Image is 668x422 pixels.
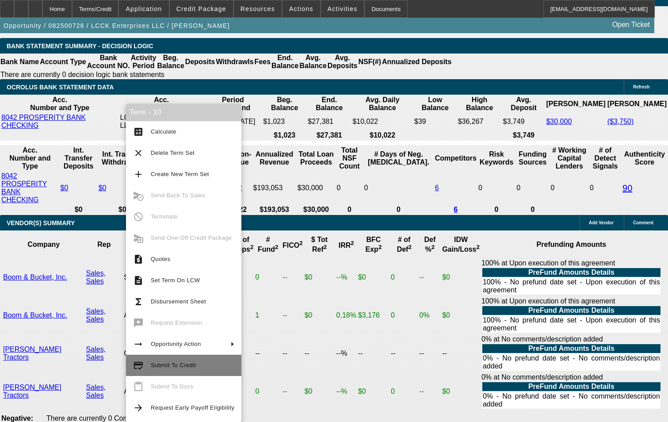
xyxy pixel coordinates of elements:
td: $30,000 [297,172,336,204]
button: Resources [234,0,282,17]
b: PreFund Amounts Details [528,307,615,314]
a: Sales, Sales [86,269,106,285]
mat-icon: request_quote [133,254,144,265]
button: Credit Package [170,0,233,17]
td: $0 [304,297,335,334]
th: Risk Keywords [478,146,515,171]
td: $0 [442,373,480,410]
td: -- [255,335,281,372]
sup: 2 [378,244,382,250]
mat-icon: clear [133,148,144,158]
th: Avg. Deposit [503,96,545,112]
th: Period Begin/End [204,96,262,112]
td: 0% - No prefund date set - No comments/description added [482,392,660,409]
b: PreFund Amounts Details [528,345,615,352]
td: -- [304,335,335,372]
th: Acc. Holder Name [120,96,203,112]
td: --% [336,335,357,372]
span: Delete Term Set [151,150,195,156]
td: 0 [390,373,418,410]
a: $0 [99,184,107,192]
th: Fees [254,54,271,70]
td: -- [419,335,441,372]
mat-icon: add [133,169,144,180]
td: -- [282,259,303,296]
th: NSF(#) [358,54,382,70]
mat-icon: arrow_right_alt [133,339,144,349]
td: Skid Steer [123,259,194,296]
td: --% [336,373,357,410]
b: # of Def [397,236,412,253]
mat-icon: credit_score [133,360,144,371]
td: 0.18% [336,297,357,334]
th: Annualized Deposits [382,54,452,70]
sup: 2 [250,244,253,250]
th: $30,000 [297,205,336,214]
b: Negative: [1,414,33,422]
th: [PERSON_NAME] [607,96,667,112]
td: -- [419,259,441,296]
mat-icon: calculate [133,127,144,137]
th: Funding Sources [516,146,549,171]
th: Avg. Balance [299,54,327,70]
th: Account Type [39,54,87,70]
span: Disbursement Sheet [151,298,206,305]
th: Total Loan Proceeds [297,146,336,171]
th: Authenticity Score [622,146,667,171]
td: 100% - No prefund date set - Upon execution of this agreement [482,278,660,295]
th: Sum of the Total NSF Count and Total Overdraft Fee Count from Ocrolus [336,146,363,171]
td: 0 [516,172,549,204]
sup: 2 [477,244,480,250]
th: $10,022 [352,131,413,140]
sup: 2 [299,240,302,246]
span: Comment [633,220,653,225]
b: Def % [424,236,435,253]
th: $0 [60,205,97,214]
th: High Balance [458,96,502,112]
button: Activities [321,0,364,17]
mat-icon: functions [133,296,144,307]
td: -- [282,373,303,410]
span: Create New Term Set [151,171,209,177]
td: $36,267 [458,113,502,130]
span: Resources [240,5,275,12]
td: All Equipment Types [123,373,194,410]
td: $39 [414,113,457,130]
th: Int. Transfer Deposits [60,146,97,171]
th: $193,053 [253,205,296,214]
td: $0 [442,297,480,334]
th: [PERSON_NAME] [546,96,606,112]
td: $0 [304,259,335,296]
span: Refresh [633,84,649,89]
b: PreFund Amounts Details [528,383,615,390]
sup: 2 [431,244,435,250]
td: $1,023 [263,113,306,130]
th: # of Detect Signals [589,146,621,171]
sup: 2 [324,244,327,250]
td: 0 [589,172,621,204]
a: [PERSON_NAME] Tractors [3,384,61,399]
b: IRR [339,242,354,249]
a: Sales, Sales [86,307,106,323]
th: Activity Period [130,54,157,70]
td: -- [282,297,303,334]
b: Rep [97,241,111,248]
th: Beg. Balance [157,54,184,70]
th: Competitors [435,146,477,171]
div: 0% at No comments/description added [481,335,661,372]
span: Quotes [151,256,170,262]
td: 0% - No prefund date set - No comments/description added [482,354,660,371]
a: Boom & Bucket, Inc. [3,311,67,319]
td: -- [282,335,303,372]
div: 0% at No comments/description added [481,373,661,410]
a: 90 [622,183,632,193]
button: Actions [282,0,320,17]
td: $10,022 [352,113,413,130]
td: 0% [419,297,441,334]
th: Low Balance [414,96,457,112]
td: All Equipment Types [123,297,194,334]
td: -- [232,335,254,372]
td: -- [390,335,418,372]
td: $0 [442,259,480,296]
a: Boom & Bucket, Inc. [3,273,67,281]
